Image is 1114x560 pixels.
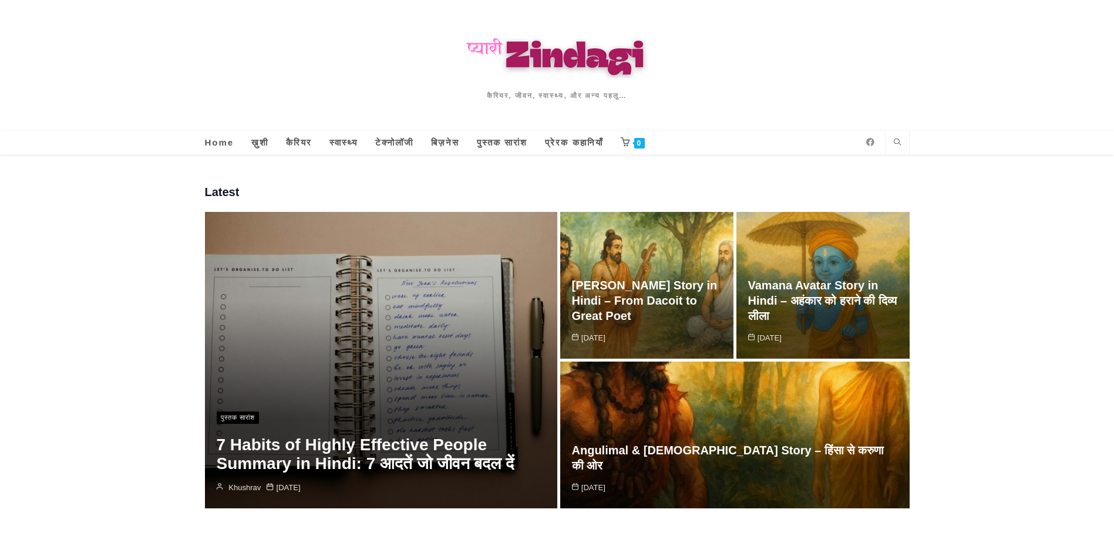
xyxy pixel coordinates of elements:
span: 0 [634,138,645,149]
a: कैरियर [277,131,321,154]
a: पुस्तक सारांश [217,411,259,424]
a: पुस्तक सारांश [468,131,536,154]
a: [PERSON_NAME] Story in Hindi – From Dacoit to Great Poet [572,279,718,322]
span: ख़ुशी [251,137,268,147]
span: पुस्तक सारांश [477,137,527,147]
span: [DATE] [572,332,605,344]
span: टेक्नोलॉजी [375,137,413,147]
a: 7 Habits of Highly Effective People Summary in Hindi: 7 आदतें जो जीवन बदल दें [217,436,514,473]
span: Home [205,137,234,147]
span: कैरियर [286,137,312,147]
span: स्वास्थ्य [329,137,358,147]
h2: कैरियर, जीवन, स्वास्थ्य, और अन्य पहलू… [349,90,765,102]
a: 0 [612,131,654,154]
span: [DATE] [748,332,782,344]
img: Pyaari Zindagi [349,29,765,78]
a: स्वास्थ्य [321,131,366,154]
a: Khushrav [228,482,261,494]
a: Angulimal & [DEMOGRAPHIC_DATA] Story – हिंसा से करुणा की ओर [572,444,884,472]
span: बिज़नेस [431,137,459,147]
span: Latest [205,184,240,200]
span: [DATE] [572,482,605,494]
span: [DATE] [267,482,300,494]
a: बिज़नेस [422,131,468,154]
a: Home [196,131,243,154]
a: Vamana Avatar Story in Hindi – अहंकार को हराने की दिव्य लीला [748,279,897,322]
a: Search website [889,137,906,150]
a: टेक्नोलॉजी [366,131,422,154]
a: Facebook (opens in a new tab) [861,138,879,146]
a: प्रेरक कहानियाँ [536,131,611,154]
span: प्रेरक कहानियाँ [545,137,603,147]
a: ख़ुशी [243,131,277,154]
